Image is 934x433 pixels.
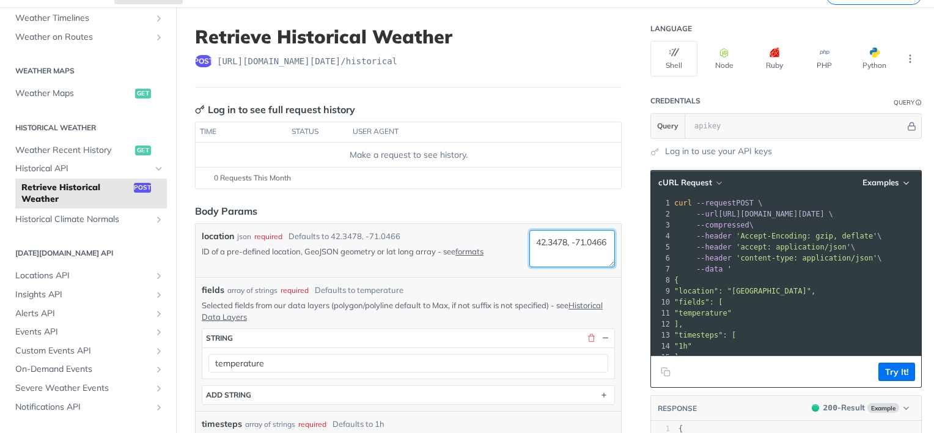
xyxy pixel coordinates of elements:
button: Show subpages for Custom Events API [154,346,164,356]
button: Show subpages for Weather on Routes [154,32,164,42]
span: fields [202,284,224,297]
i: Information [916,100,922,106]
button: Show subpages for Events API [154,327,164,337]
div: 12 [651,319,672,330]
svg: Key [195,105,205,114]
button: Query [651,114,685,138]
button: Show subpages for Severe Weather Events [154,383,164,393]
div: Make a request to see history. [200,149,616,161]
button: Ruby [751,41,798,76]
button: Show subpages for Historical Climate Normals [154,215,164,224]
label: location [202,230,234,243]
span: Notifications API [15,401,151,413]
div: ADD string [206,390,251,399]
span: 'Accept-Encoding: gzip, deflate' [736,232,877,240]
span: Weather Maps [15,87,132,100]
div: Defaults to 1h [333,418,384,431]
span: 200 [812,404,819,412]
a: Weather on RoutesShow subpages for Weather on Routes [9,28,167,46]
button: cURL Request [654,177,726,189]
span: "timesteps": [ [674,331,736,339]
span: Events API [15,326,151,338]
div: Credentials [650,96,700,106]
span: get [135,89,151,98]
p: ID of a pre-defined location, GeoJSON geometry or lat long array - see [202,246,524,257]
h1: Retrieve Historical Weather [195,26,622,48]
div: - Result [823,402,865,414]
span: POST \ [674,199,763,207]
span: Query [657,120,678,131]
a: Weather TimelinesShow subpages for Weather Timelines [9,9,167,28]
span: post [134,183,151,193]
a: Retrieve Historical Weatherpost [15,179,167,209]
div: required [281,285,309,296]
span: curl [674,199,692,207]
span: "1h" [674,342,692,350]
textarea: 42.3478, -71.0466 [529,230,615,267]
span: On-Demand Events [15,363,151,376]
button: 200200-ResultExample [806,402,915,414]
span: Alerts API [15,308,151,320]
div: Defaults to temperature [315,284,403,297]
span: Locations API [15,270,151,282]
button: More Languages [901,50,919,68]
span: ' [727,265,732,273]
button: Shell [650,41,697,76]
div: required [298,419,326,430]
span: "location": "[GEOGRAPHIC_DATA]", [674,287,815,295]
span: { [678,424,683,433]
button: string [202,329,614,347]
span: --request [696,199,736,207]
span: Example [867,403,899,413]
div: Language [650,24,692,34]
span: \ [674,243,855,251]
div: Query [894,98,914,107]
button: Delete [586,333,597,344]
span: 'content-type: application/json' [736,254,877,262]
div: Body Params [195,204,257,218]
h2: [DATE][DOMAIN_NAME] API [9,248,167,259]
span: { [674,276,678,284]
span: ], [674,353,683,361]
div: QueryInformation [894,98,922,107]
span: Historical Climate Normals [15,213,151,226]
span: --url [696,210,718,218]
button: Show subpages for On-Demand Events [154,365,164,374]
span: post [195,55,212,67]
div: 14 [651,341,672,352]
span: 0 Requests This Month [214,172,291,183]
a: Log in to use your API keys [665,145,772,158]
div: Defaults to 42.3478, -71.0466 [289,231,400,243]
div: 4 [651,231,672,242]
div: 15 [651,352,672,363]
button: ADD string [202,386,614,404]
div: array of strings [245,419,295,430]
button: Copy to clipboard [657,363,674,381]
div: 3 [651,220,672,231]
button: Try It! [878,363,915,381]
div: 7 [651,264,672,275]
div: json [237,231,251,242]
button: Show subpages for Locations API [154,271,164,281]
button: PHP [801,41,848,76]
span: [URL][DOMAIN_NAME][DATE] \ [674,210,833,218]
a: Historical Climate NormalsShow subpages for Historical Climate Normals [9,210,167,229]
a: Notifications APIShow subpages for Notifications API [9,398,167,416]
div: 1 [651,198,672,209]
span: \ [674,254,882,262]
span: \ [674,221,754,229]
th: status [287,122,348,142]
button: Show subpages for Insights API [154,290,164,300]
a: Custom Events APIShow subpages for Custom Events API [9,342,167,360]
button: Python [851,41,898,76]
div: 2 [651,209,672,220]
button: Show subpages for Alerts API [154,309,164,319]
input: apikey [688,114,905,138]
span: Custom Events API [15,345,151,357]
span: --header [696,232,732,240]
button: Hide subpages for Historical API [154,164,164,174]
a: Historical APIHide subpages for Historical API [9,160,167,178]
div: 10 [651,297,672,308]
div: 11 [651,308,672,319]
a: Historical Data Layers [202,300,603,321]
